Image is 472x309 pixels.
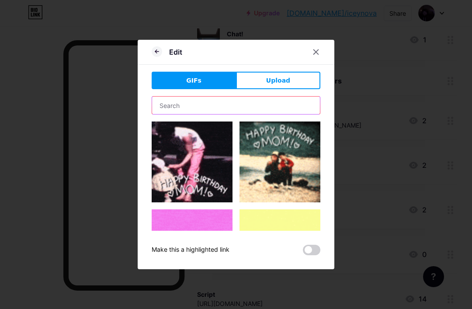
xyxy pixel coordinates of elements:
[152,122,233,202] img: Gihpy
[266,76,290,85] span: Upload
[152,245,229,255] div: Make this a highlighted link
[152,97,320,114] input: Search
[236,72,320,89] button: Upload
[186,76,201,85] span: GIFs
[239,209,320,290] img: Gihpy
[169,47,182,57] div: Edit
[152,72,236,89] button: GIFs
[152,209,233,288] img: Gihpy
[239,122,320,202] img: Gihpy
